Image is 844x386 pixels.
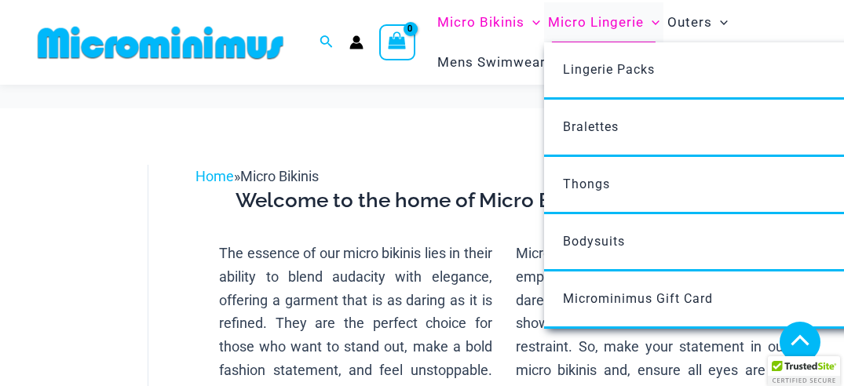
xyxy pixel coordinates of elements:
[349,35,364,49] a: Account icon link
[544,2,663,42] a: Micro LingerieMenu ToggleMenu Toggle
[563,62,655,77] span: Lingerie Packs
[768,356,840,386] div: TrustedSite Certified
[240,168,319,184] span: Micro Bikinis
[644,2,659,42] span: Menu Toggle
[433,42,565,82] a: Mens SwimwearMenu ToggleMenu Toggle
[320,33,334,53] a: Search icon link
[563,291,713,306] span: Microminimus Gift Card
[667,2,712,42] span: Outers
[524,2,540,42] span: Menu Toggle
[31,25,290,60] img: MM SHOP LOGO FLAT
[379,24,415,60] a: View Shopping Cart, empty
[548,2,644,42] span: Micro Lingerie
[437,2,524,42] span: Micro Bikinis
[563,177,610,191] span: Thongs
[663,2,732,42] a: OutersMenu ToggleMenu Toggle
[195,168,234,184] a: Home
[712,2,728,42] span: Menu Toggle
[433,2,544,42] a: Micro BikinisMenu ToggleMenu Toggle
[207,188,800,214] h3: Welcome to the home of Micro Bikinis at Microminimus.
[437,42,546,82] span: Mens Swimwear
[563,234,625,249] span: Bodysuits
[195,168,319,184] span: »
[563,119,619,134] span: Bralettes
